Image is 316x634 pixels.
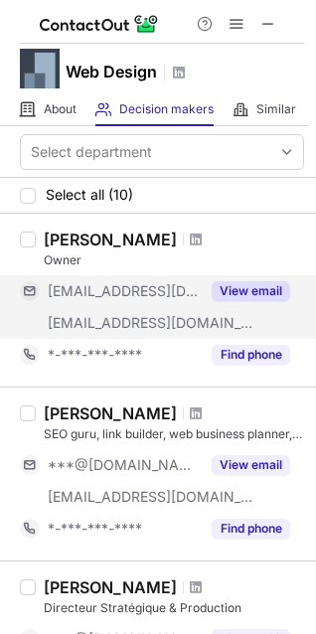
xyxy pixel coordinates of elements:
[44,403,177,423] div: [PERSON_NAME]
[48,282,200,300] span: [EMAIL_ADDRESS][DOMAIN_NAME]
[46,187,133,203] span: Select all (10)
[44,230,177,249] div: [PERSON_NAME]
[119,101,214,117] span: Decision makers
[40,12,159,36] img: ContactOut v5.3.10
[212,455,290,475] button: Reveal Button
[48,314,254,332] span: [EMAIL_ADDRESS][DOMAIN_NAME]
[48,488,254,506] span: [EMAIL_ADDRESS][DOMAIN_NAME]
[44,599,304,617] div: Directeur Stratégique & Production
[44,251,304,269] div: Owner
[44,425,304,443] div: SEO guru, link builder, web business planner, SMM consulting
[212,519,290,539] button: Reveal Button
[212,281,290,301] button: Reveal Button
[48,456,200,474] span: ***@[DOMAIN_NAME]
[256,101,296,117] span: Similar
[212,345,290,365] button: Reveal Button
[44,101,77,117] span: About
[31,142,152,162] div: Select department
[20,49,60,88] img: 727f4594e2addb2d716648cf634fa19c
[44,577,177,597] div: [PERSON_NAME]
[66,60,157,83] h1: Web Design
